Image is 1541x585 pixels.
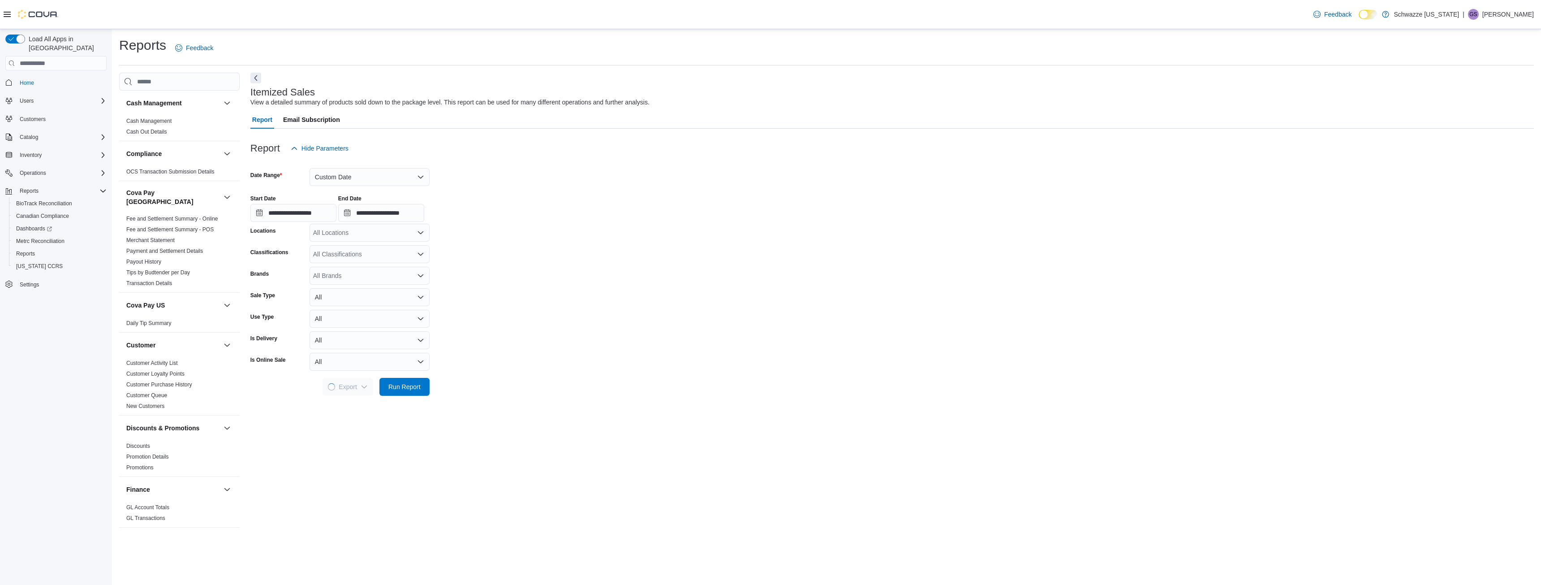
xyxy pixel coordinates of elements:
[2,76,110,89] button: Home
[126,341,220,350] button: Customer
[9,247,110,260] button: Reports
[250,172,282,179] label: Date Range
[222,148,232,159] button: Compliance
[126,118,172,124] a: Cash Management
[16,238,65,245] span: Metrc Reconciliation
[119,358,240,415] div: Customer
[119,502,240,527] div: Finance
[250,87,315,98] h3: Itemized Sales
[126,99,220,108] button: Cash Management
[126,226,214,233] span: Fee and Settlement Summary - POS
[119,116,240,141] div: Cash Management
[126,442,150,450] span: Discounts
[16,150,107,160] span: Inventory
[126,301,220,310] button: Cova Pay US
[126,454,169,460] a: Promotion Details
[126,169,215,175] a: OCS Transaction Submission Details
[417,229,424,236] button: Open list of options
[338,204,424,222] input: Press the down key to open a popover containing a calendar.
[16,168,107,178] span: Operations
[126,247,203,255] span: Payment and Settlement Details
[287,139,352,157] button: Hide Parameters
[1463,9,1464,20] p: |
[126,269,190,276] a: Tips by Budtender per Day
[328,378,367,396] span: Export
[250,73,261,83] button: Next
[126,188,220,206] button: Cova Pay [GEOGRAPHIC_DATA]
[13,211,107,221] span: Canadian Compliance
[126,216,218,222] a: Fee and Settlement Summary - Online
[126,360,178,366] a: Customer Activity List
[9,197,110,210] button: BioTrack Reconciliation
[9,235,110,247] button: Metrc Reconciliation
[250,292,275,299] label: Sale Type
[250,249,288,256] label: Classifications
[20,187,39,195] span: Reports
[126,381,192,388] a: Customer Purchase History
[126,424,199,433] h3: Discounts & Promotions
[119,166,240,181] div: Compliance
[126,280,172,286] a: Transaction Details
[126,515,165,522] span: GL Transactions
[16,150,45,160] button: Inventory
[310,310,430,328] button: All
[2,149,110,161] button: Inventory
[126,360,178,367] span: Customer Activity List
[13,198,107,209] span: BioTrack Reconciliation
[126,237,175,243] a: Merchant Statement
[417,251,424,258] button: Open list of options
[222,340,232,351] button: Customer
[126,259,161,265] a: Payout History
[126,424,220,433] button: Discounts & Promotions
[417,272,424,279] button: Open list of options
[13,261,66,272] a: [US_STATE] CCRS
[1359,19,1359,20] span: Dark Mode
[379,378,430,396] button: Run Report
[1359,10,1377,19] input: Dark Mode
[119,441,240,477] div: Discounts & Promotions
[25,35,107,52] span: Load All Apps in [GEOGRAPHIC_DATA]
[126,320,172,327] span: Daily Tip Summary
[126,341,155,350] h3: Customer
[222,98,232,108] button: Cash Management
[16,95,37,106] button: Users
[13,248,107,259] span: Reports
[16,250,35,257] span: Reports
[126,515,165,521] a: GL Transactions
[222,300,232,311] button: Cova Pay US
[18,10,58,19] img: Cova
[126,464,154,471] a: Promotions
[16,212,69,220] span: Canadian Compliance
[5,72,107,314] nav: Complex example
[16,95,107,106] span: Users
[327,382,337,392] span: Loading
[13,248,39,259] a: Reports
[9,260,110,273] button: [US_STATE] CCRS
[250,143,280,154] h3: Report
[13,223,107,234] span: Dashboards
[9,222,110,235] a: Dashboards
[310,168,430,186] button: Custom Date
[2,167,110,179] button: Operations
[20,116,46,123] span: Customers
[1310,5,1355,23] a: Feedback
[310,331,430,349] button: All
[1469,9,1477,20] span: GS
[126,258,161,265] span: Payout History
[1324,10,1352,19] span: Feedback
[250,204,336,222] input: Press the down key to open a popover containing a calendar.
[126,149,220,158] button: Compliance
[126,301,165,310] h3: Cova Pay US
[16,168,50,178] button: Operations
[250,335,277,342] label: Is Delivery
[126,485,150,494] h3: Finance
[126,392,167,399] span: Customer Queue
[222,192,232,203] button: Cova Pay [GEOGRAPHIC_DATA]
[338,195,362,202] label: End Date
[2,185,110,197] button: Reports
[172,39,217,57] a: Feedback
[126,129,167,135] a: Cash Out Details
